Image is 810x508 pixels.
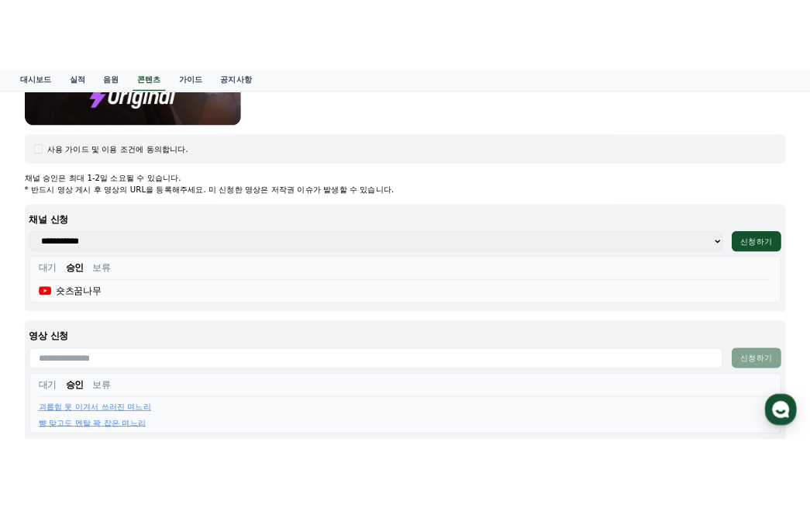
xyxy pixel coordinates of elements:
span: 설정 [240,403,258,415]
button: 승인 [91,425,115,444]
span: 홈 [49,403,58,415]
div: 사용 가이드 및 이용 조건에 동의합니다. [65,102,260,117]
a: 설정 [200,379,298,418]
span: 대화 [142,403,160,416]
button: 대기 [53,425,78,444]
div: 숏츠꿈나무 [53,295,140,314]
button: 승인 [91,264,115,282]
a: 뺨 맞고도 멘탈 꽉 잡은 며느리 [53,479,201,494]
a: 홈 [5,379,102,418]
button: 보류 [128,264,153,282]
button: 대기 [53,264,78,282]
a: 대화 [102,379,200,418]
button: 보류 [128,425,153,444]
a: 괴롭힘 못 이겨서 쓰러진 며느리 [53,457,209,472]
